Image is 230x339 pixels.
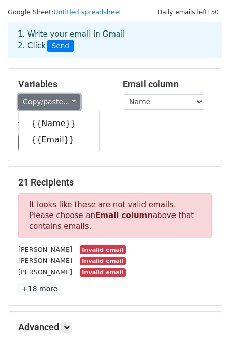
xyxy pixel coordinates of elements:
span: Send [47,40,74,52]
small: Google Sheet: [8,8,122,16]
small: [PERSON_NAME] [18,257,72,264]
h5: Advanced [18,322,212,333]
a: Untitled spreadsheet [53,8,121,16]
small: Invalid email [80,257,126,266]
iframe: Chat Widget [179,290,230,339]
h5: Email column [123,79,212,90]
div: 聊天小组件 [179,290,230,339]
small: Invalid email [80,245,126,254]
h5: 21 Recipients [18,177,212,188]
a: Copy/paste... [18,94,80,110]
a: {{Email}} [19,132,99,148]
small: [PERSON_NAME] [18,245,72,253]
a: {{Name}} [19,115,99,132]
a: Daily emails left: 50 [154,8,222,16]
span: Daily emails left: 50 [154,7,222,18]
a: +18 more [18,283,61,295]
small: Invalid email [80,268,126,277]
p: It looks like these are not valid emails. Please choose an above that contains emails. [18,193,212,238]
div: 1. Write your email in Gmail 2. Click [10,28,220,52]
strong: Email column [95,211,153,220]
h5: Variables [18,79,107,90]
small: [PERSON_NAME] [18,268,72,276]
